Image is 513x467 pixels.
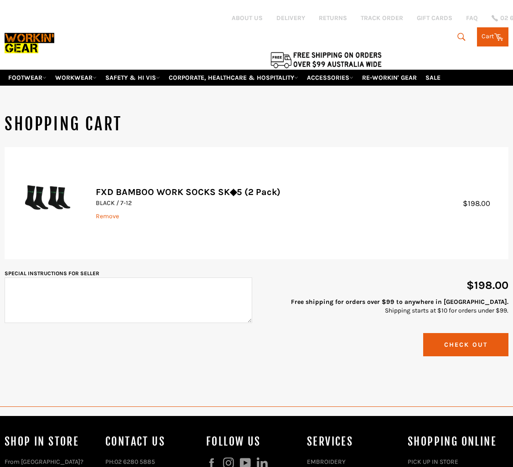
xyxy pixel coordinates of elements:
[261,298,509,315] p: Shipping starts at $10 for orders under $99.
[307,434,399,449] h4: services
[105,434,197,449] h4: Contact Us
[5,113,508,136] h1: Shopping Cart
[5,30,54,56] img: Workin Gear leaders in Workwear, Safety Boots, PPE, Uniforms. Australia's No.1 in Workwear
[276,14,305,22] a: DELIVERY
[96,212,119,220] a: Remove
[466,14,478,22] a: FAQ
[361,14,403,22] a: TRACK ORDER
[5,270,99,277] label: Special instructions for seller
[165,70,302,86] a: CORPORATE, HEALTHCARE & HOSPITALITY
[5,434,96,449] h4: Shop In Store
[358,70,420,86] a: RE-WORKIN' GEAR
[96,187,280,197] a: FXD BAMBOO WORK SOCKS SK◆5 (2 Pack)
[408,458,458,466] a: PICK UP IN STORE
[232,14,263,22] a: ABOUT US
[422,70,444,86] a: SALE
[18,161,73,243] img: FXD BAMBOO WORK SOCKS SK◆5 (2 Pack) - BLACK / 7-12
[417,14,452,22] a: GIFT CARDS
[423,333,508,356] button: Check Out
[105,457,197,466] p: PH:
[291,298,508,306] strong: Free shipping for orders over $99 to anywhere in [GEOGRAPHIC_DATA].
[408,434,499,449] h4: SHOPPING ONLINE
[477,27,508,46] a: Cart
[52,70,100,86] a: WORKWEAR
[303,70,357,86] a: ACCESSORIES
[466,279,508,292] span: $198.00
[114,458,155,466] a: 02 6280 5885
[96,199,349,207] p: BLACK / 7-12
[307,458,346,466] a: EMBROIDERY
[269,50,383,69] img: Flat $9.95 shipping Australia wide
[102,70,164,86] a: SAFETY & HI VIS
[463,199,499,208] span: $198.00
[206,434,298,449] h4: Follow us
[319,14,347,22] a: RETURNS
[5,70,50,86] a: FOOTWEAR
